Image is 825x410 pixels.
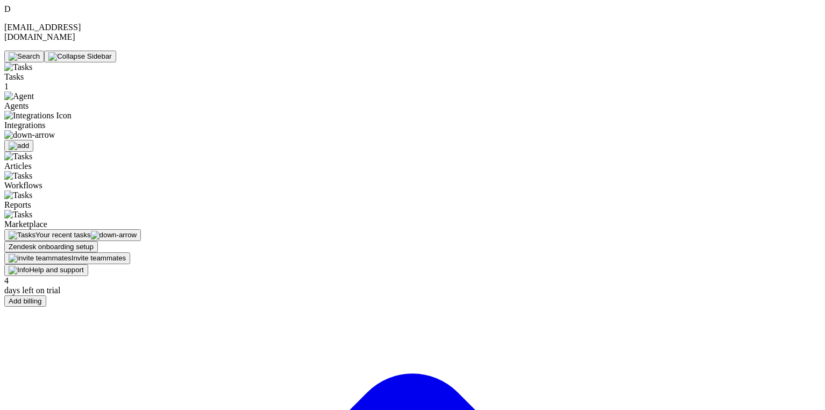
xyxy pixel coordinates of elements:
button: Your recent tasks [4,229,141,241]
span: Your recent tasks [35,231,91,239]
span: Workflows [4,181,42,190]
img: down-arrow [4,130,55,140]
span: Articles [4,161,32,171]
img: Tasks [4,152,32,161]
div: 4 [4,276,146,286]
button: Invite teammates [4,252,130,264]
img: Tasks [4,62,32,72]
img: Search [9,52,40,61]
img: Tasks [4,171,32,181]
span: days left on trial [4,286,60,295]
img: Info [9,266,29,274]
img: Agent [4,91,34,101]
span: Reports [4,200,31,209]
img: Tasks [9,231,35,239]
p: [EMAIL_ADDRESS][DOMAIN_NAME] [4,23,146,42]
img: invite teammates [9,254,72,263]
span: D [4,4,11,13]
span: Help and support [29,266,84,274]
span: Marketplace [4,220,47,229]
span: Integrations [4,121,146,140]
span: Invite teammates [72,254,126,262]
img: Tasks [4,210,32,220]
button: Help and support [4,264,88,276]
span: 1 [4,82,9,91]
img: Tasks [4,190,32,200]
button: Zendesk onboarding setup [4,241,98,252]
img: Integrations Icon [4,111,72,121]
button: Add billing [4,295,46,307]
span: Agents [4,101,29,110]
img: add [9,142,29,150]
img: Collapse Sidebar [48,52,112,61]
img: down-arrow [91,231,137,239]
span: Tasks [4,72,24,81]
